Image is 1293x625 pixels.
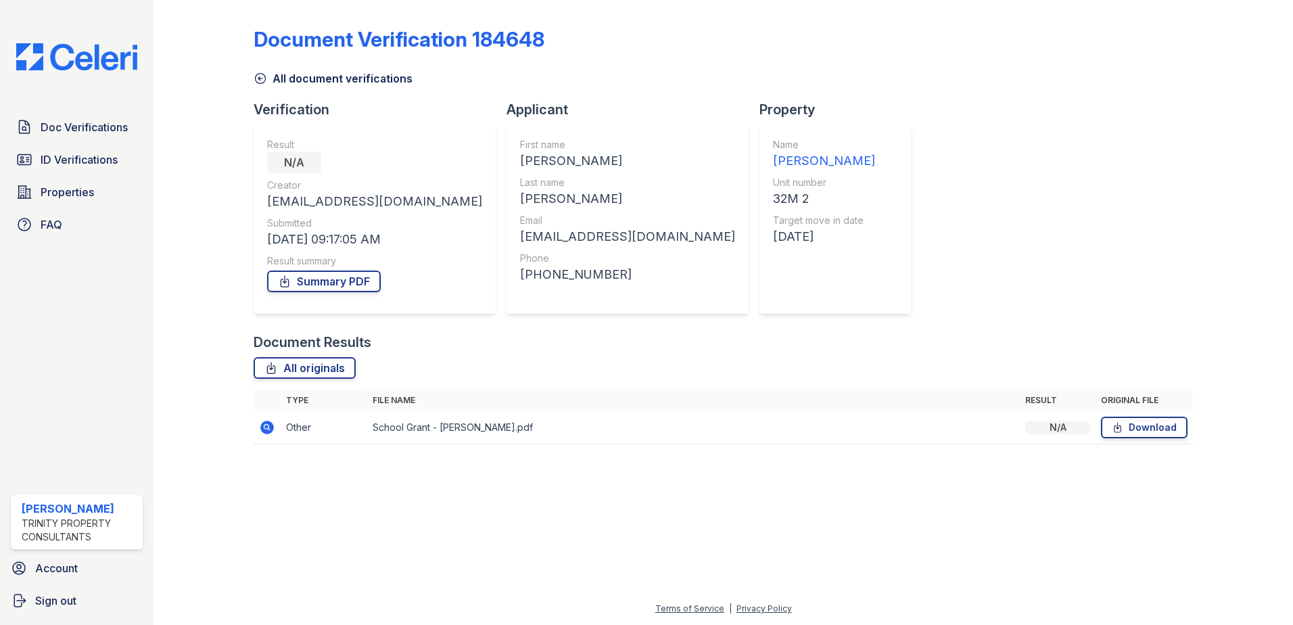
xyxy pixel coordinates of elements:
div: N/A [1025,421,1090,434]
div: Unit number [773,176,875,189]
div: [EMAIL_ADDRESS][DOMAIN_NAME] [520,227,735,246]
td: Other [281,411,367,444]
a: All originals [254,357,356,379]
th: Original file [1096,390,1193,411]
a: Doc Verifications [11,114,143,141]
td: School Grant - [PERSON_NAME].pdf [367,411,1020,444]
div: | [729,603,732,614]
div: Result summary [267,254,482,268]
th: File name [367,390,1020,411]
div: N/A [267,152,321,173]
div: [DATE] 09:17:05 AM [267,230,482,249]
div: Document Results [254,333,371,352]
div: [PERSON_NAME] [773,152,875,170]
div: Result [267,138,482,152]
div: Name [773,138,875,152]
div: [PERSON_NAME] [22,501,137,517]
div: Applicant [507,100,759,119]
div: Email [520,214,735,227]
div: Document Verification 184648 [254,27,544,51]
span: Sign out [35,593,76,609]
img: CE_Logo_Blue-a8612792a0a2168367f1c8372b55b34899dd931a85d93a1a3d3e32e68fde9ad4.png [5,43,148,70]
span: ID Verifications [41,152,118,168]
div: Trinity Property Consultants [22,517,137,544]
div: [EMAIL_ADDRESS][DOMAIN_NAME] [267,192,482,211]
span: Account [35,560,78,576]
div: [DATE] [773,227,875,246]
div: Target move in date [773,214,875,227]
a: Account [5,555,148,582]
th: Type [281,390,367,411]
span: Properties [41,184,94,200]
div: [PERSON_NAME] [520,152,735,170]
div: Submitted [267,216,482,230]
a: All document verifications [254,70,413,87]
div: Last name [520,176,735,189]
a: Properties [11,179,143,206]
div: [PERSON_NAME] [520,189,735,208]
div: 32M 2 [773,189,875,208]
a: ID Verifications [11,146,143,173]
a: Download [1101,417,1188,438]
a: Privacy Policy [736,603,792,614]
div: Verification [254,100,507,119]
span: FAQ [41,216,62,233]
a: Summary PDF [267,271,381,292]
th: Result [1020,390,1096,411]
div: Property [759,100,922,119]
a: FAQ [11,211,143,238]
div: [PHONE_NUMBER] [520,265,735,284]
span: Doc Verifications [41,119,128,135]
a: Name [PERSON_NAME] [773,138,875,170]
a: Sign out [5,587,148,614]
div: First name [520,138,735,152]
a: Terms of Service [655,603,724,614]
div: Phone [520,252,735,265]
div: Creator [267,179,482,192]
